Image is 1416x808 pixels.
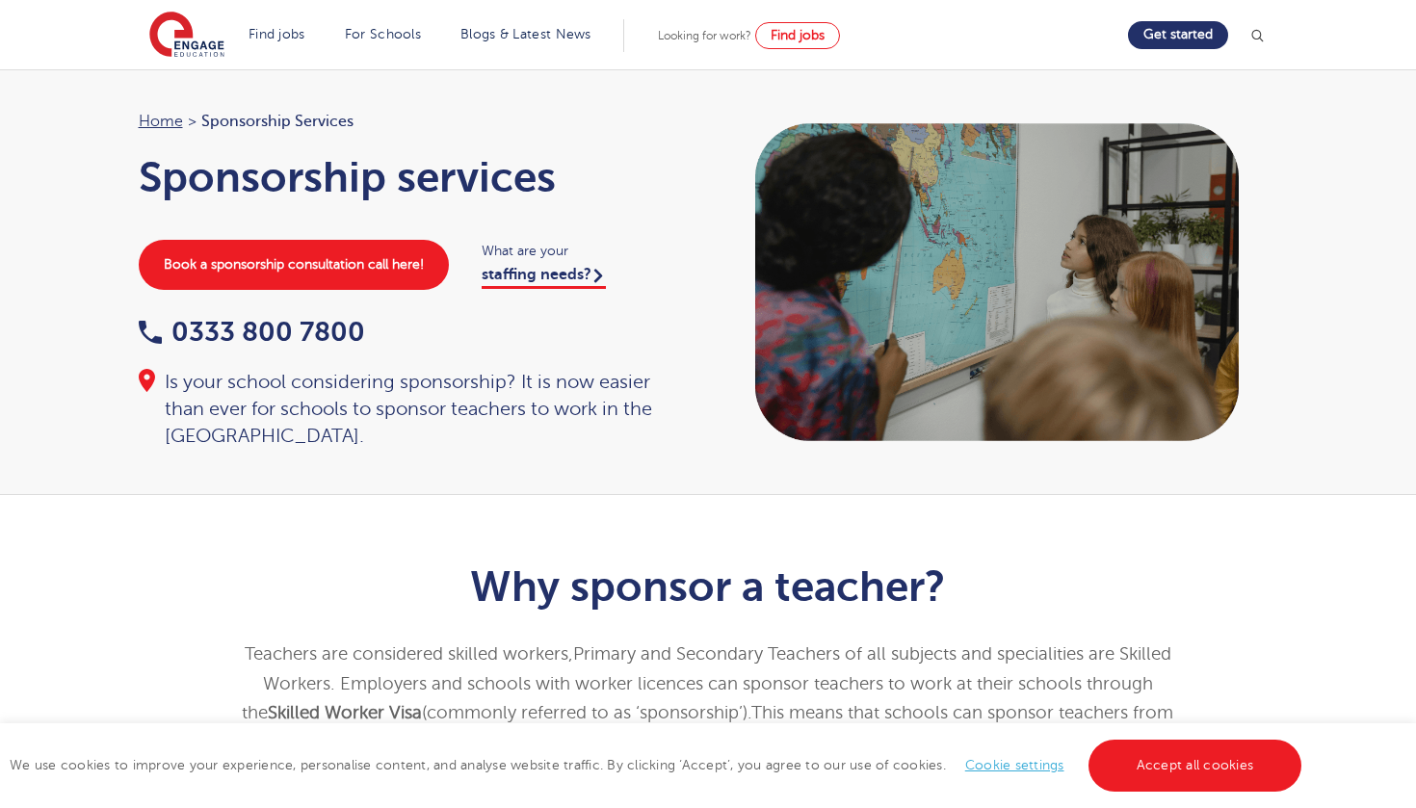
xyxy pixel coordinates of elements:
[139,240,449,290] a: Book a sponsorship consultation call here!
[139,109,690,134] nav: breadcrumb
[149,12,224,60] img: Engage Education
[139,153,690,201] h1: Sponsorship services
[139,369,690,450] div: Is your school considering sponsorship? It is now easier than ever for schools to sponsor teacher...
[470,562,945,611] b: Why sponsor a teacher?
[345,27,421,41] a: For Schools
[460,27,591,41] a: Blogs & Latest News
[10,758,1306,772] span: We use cookies to improve your experience, personalise content, and analyse website traffic. By c...
[242,674,1153,723] span: mployers and schools with worker licences can sponsor teachers to work at their schools through t...
[139,317,365,347] a: 0333 800 7800
[268,703,422,722] strong: Skilled Worker Visa
[201,109,354,134] span: Sponsorship Services
[965,758,1064,772] a: Cookie settings
[263,644,1171,693] span: Primary and Secondary Teachers of all subjects and specialities are Skilled Workers. E
[658,29,751,42] span: Looking for work?
[188,113,197,130] span: >
[755,22,840,49] a: Find jobs
[482,240,689,262] span: What are your
[1128,21,1228,49] a: Get started
[1088,740,1302,792] a: Accept all cookies
[771,28,825,42] span: Find jobs
[482,266,606,289] a: staffing needs?
[139,113,183,130] a: Home
[245,644,573,664] span: Teachers are considered skilled workers,
[249,27,305,41] a: Find jobs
